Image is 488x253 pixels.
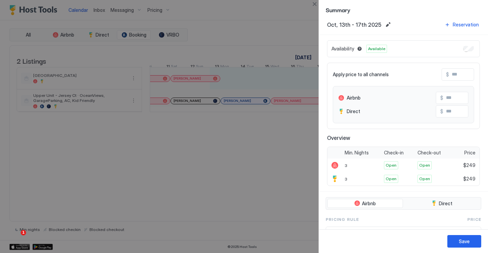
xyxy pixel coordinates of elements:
[333,71,389,78] span: Apply price to all channels
[327,199,403,208] button: Airbnb
[419,162,430,168] span: Open
[384,21,392,29] button: Edit date range
[384,150,404,156] span: Check-in
[419,176,430,182] span: Open
[345,150,369,156] span: Min. Nights
[463,162,475,168] span: $249
[345,176,347,182] span: 3
[368,46,385,52] span: Available
[326,197,481,210] div: tab-group
[327,21,381,28] span: Oct, 13th - 17th 2025
[404,199,480,208] button: Direct
[355,45,364,53] button: Blocked dates override all pricing rules and remain unavailable until manually unblocked
[345,163,347,168] span: 3
[453,21,479,28] div: Reservation
[467,216,481,223] span: Price
[440,108,443,114] span: $
[327,134,480,141] span: Overview
[447,235,481,248] button: Save
[362,201,376,207] span: Airbnb
[459,238,470,245] div: Save
[444,20,480,29] button: Reservation
[446,71,449,78] span: $
[21,230,26,235] span: 1
[347,95,361,101] span: Airbnb
[7,230,23,246] iframe: Intercom live chat
[440,95,443,101] span: $
[347,108,360,114] span: Direct
[326,5,481,14] span: Summary
[326,216,359,223] span: Pricing Rule
[439,201,452,207] span: Direct
[463,176,475,182] span: $249
[386,162,396,168] span: Open
[331,46,354,52] span: Availability
[386,176,396,182] span: Open
[418,150,441,156] span: Check-out
[464,150,475,156] span: Price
